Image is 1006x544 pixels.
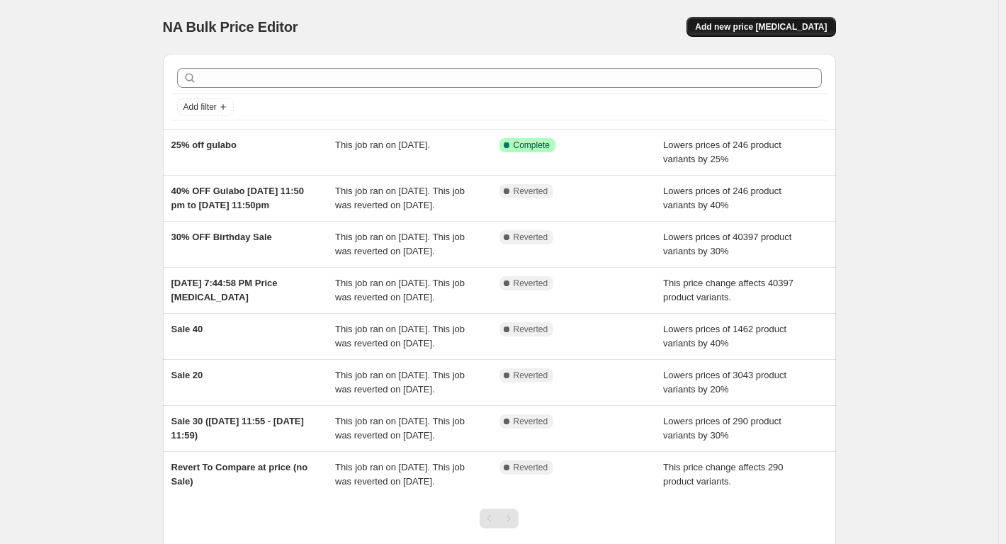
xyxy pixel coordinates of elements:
button: Add new price [MEDICAL_DATA] [686,17,835,37]
span: Lowers prices of 3043 product variants by 20% [663,370,786,395]
span: This job ran on [DATE]. This job was reverted on [DATE]. [335,232,465,256]
span: NA Bulk Price Editor [163,19,298,35]
span: Add new price [MEDICAL_DATA] [695,21,827,33]
span: Lowers prices of 290 product variants by 30% [663,416,781,441]
span: Reverted [514,232,548,243]
span: This price change affects 290 product variants. [663,462,784,487]
button: Add filter [177,98,234,115]
span: Add filter [183,101,217,113]
span: Reverted [514,186,548,197]
span: Reverted [514,278,548,289]
span: Reverted [514,324,548,335]
span: 25% off gulabo [171,140,237,150]
span: Sale 40 [171,324,203,334]
span: 30% OFF Birthday Sale [171,232,272,242]
span: This job ran on [DATE]. [335,140,430,150]
span: Sale 20 [171,370,203,380]
span: Lowers prices of 246 product variants by 25% [663,140,781,164]
span: Reverted [514,462,548,473]
span: Lowers prices of 40397 product variants by 30% [663,232,791,256]
span: This job ran on [DATE]. This job was reverted on [DATE]. [335,462,465,487]
nav: Pagination [480,509,519,528]
span: Sale 30 ([DATE] 11:55 - [DATE] 11:59) [171,416,304,441]
span: This job ran on [DATE]. This job was reverted on [DATE]. [335,278,465,302]
span: This job ran on [DATE]. This job was reverted on [DATE]. [335,324,465,348]
span: Revert To Compare at price (no Sale) [171,462,308,487]
span: Reverted [514,416,548,427]
span: Lowers prices of 1462 product variants by 40% [663,324,786,348]
span: 40% OFF Gulabo [DATE] 11:50 pm to [DATE] 11:50pm [171,186,305,210]
span: This job ran on [DATE]. This job was reverted on [DATE]. [335,186,465,210]
span: This price change affects 40397 product variants. [663,278,793,302]
span: This job ran on [DATE]. This job was reverted on [DATE]. [335,370,465,395]
span: Lowers prices of 246 product variants by 40% [663,186,781,210]
span: This job ran on [DATE]. This job was reverted on [DATE]. [335,416,465,441]
span: [DATE] 7:44:58 PM Price [MEDICAL_DATA] [171,278,278,302]
span: Complete [514,140,550,151]
span: Reverted [514,370,548,381]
